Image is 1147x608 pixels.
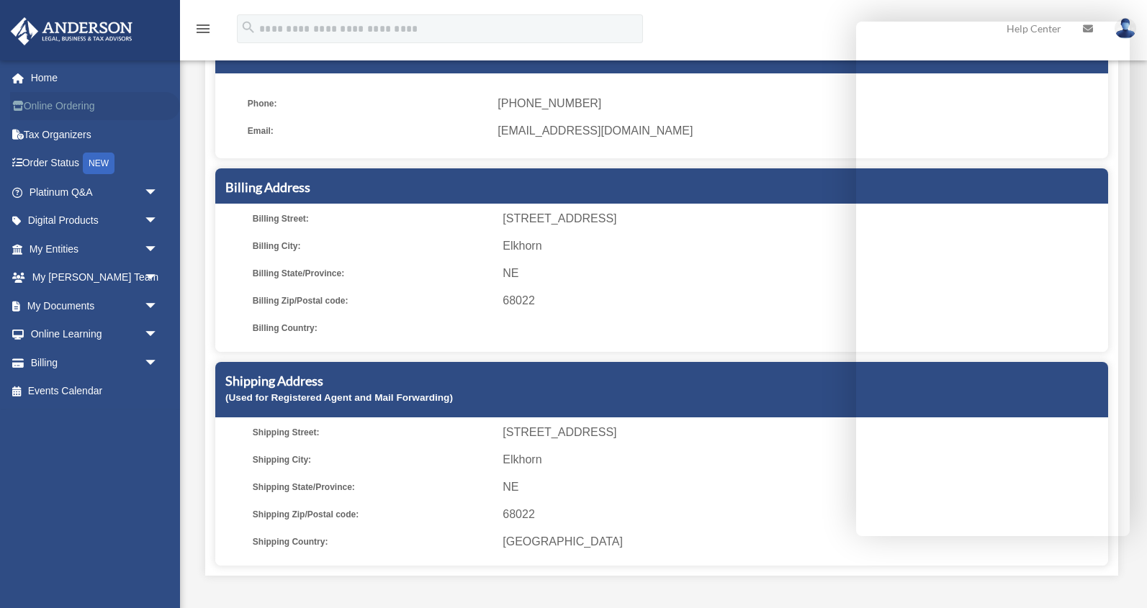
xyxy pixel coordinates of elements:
a: Digital Productsarrow_drop_down [10,207,180,235]
a: My [PERSON_NAME] Teamarrow_drop_down [10,263,180,292]
span: Phone: [248,94,487,114]
span: 68022 [503,504,1103,525]
i: search [240,19,256,35]
span: Elkhorn [503,236,1103,256]
a: Billingarrow_drop_down [10,348,180,377]
span: NE [503,477,1103,497]
i: menu [194,20,212,37]
span: arrow_drop_down [144,178,173,207]
iframe: Chat Window [856,22,1130,536]
span: Shipping Zip/Postal code: [253,504,492,525]
a: My Entitiesarrow_drop_down [10,235,180,263]
span: Billing State/Province: [253,263,492,283]
span: Billing City: [253,236,492,256]
h5: Shipping Address [225,372,1098,390]
span: Email: [248,121,487,141]
span: arrow_drop_down [144,291,173,321]
span: arrow_drop_down [144,235,173,264]
img: Anderson Advisors Platinum Portal [6,17,137,45]
a: Online Ordering [10,92,180,121]
span: arrow_drop_down [144,263,173,293]
h5: Billing Address [225,178,1098,196]
a: Order StatusNEW [10,149,180,178]
span: [STREET_ADDRESS] [503,422,1103,443]
div: NEW [83,153,114,174]
span: arrow_drop_down [144,348,173,378]
a: Platinum Q&Aarrow_drop_down [10,178,180,207]
span: Shipping Country: [253,532,492,552]
span: arrow_drop_down [144,207,173,236]
span: [EMAIL_ADDRESS][DOMAIN_NAME] [498,121,1098,141]
span: Shipping Street: [253,422,492,443]
span: arrow_drop_down [144,320,173,350]
img: User Pic [1115,18,1136,39]
span: Shipping State/Province: [253,477,492,497]
small: (Used for Registered Agent and Mail Forwarding) [225,392,453,403]
span: [STREET_ADDRESS] [503,209,1103,229]
a: Home [10,63,180,92]
span: 68022 [503,291,1103,311]
span: [PHONE_NUMBER] [498,94,1098,114]
a: menu [194,25,212,37]
span: Billing Street: [253,209,492,229]
a: Events Calendar [10,377,180,406]
span: Billing Zip/Postal code: [253,291,492,311]
span: [GEOGRAPHIC_DATA] [503,532,1103,552]
span: Shipping City: [253,450,492,470]
span: NE [503,263,1103,283]
span: Elkhorn [503,450,1103,470]
a: Online Learningarrow_drop_down [10,320,180,349]
span: Billing Country: [253,318,492,338]
a: My Documentsarrow_drop_down [10,291,180,320]
a: Tax Organizers [10,120,180,149]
